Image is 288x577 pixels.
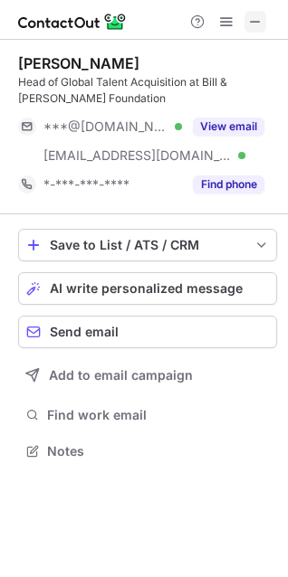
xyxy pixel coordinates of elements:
[50,238,245,252] div: Save to List / ATS / CRM
[43,118,168,135] span: ***@[DOMAIN_NAME]
[193,118,264,136] button: Reveal Button
[18,316,277,348] button: Send email
[193,175,264,194] button: Reveal Button
[18,402,277,428] button: Find work email
[50,281,243,296] span: AI write personalized message
[18,359,277,392] button: Add to email campaign
[18,54,139,72] div: [PERSON_NAME]
[49,368,193,383] span: Add to email campaign
[47,443,270,459] span: Notes
[18,11,127,33] img: ContactOut v5.3.10
[18,229,277,261] button: save-profile-one-click
[43,147,232,164] span: [EMAIL_ADDRESS][DOMAIN_NAME]
[18,272,277,305] button: AI write personalized message
[18,439,277,464] button: Notes
[18,74,277,107] div: Head of Global Talent Acquisition at Bill & [PERSON_NAME] Foundation
[47,407,270,423] span: Find work email
[50,325,119,339] span: Send email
